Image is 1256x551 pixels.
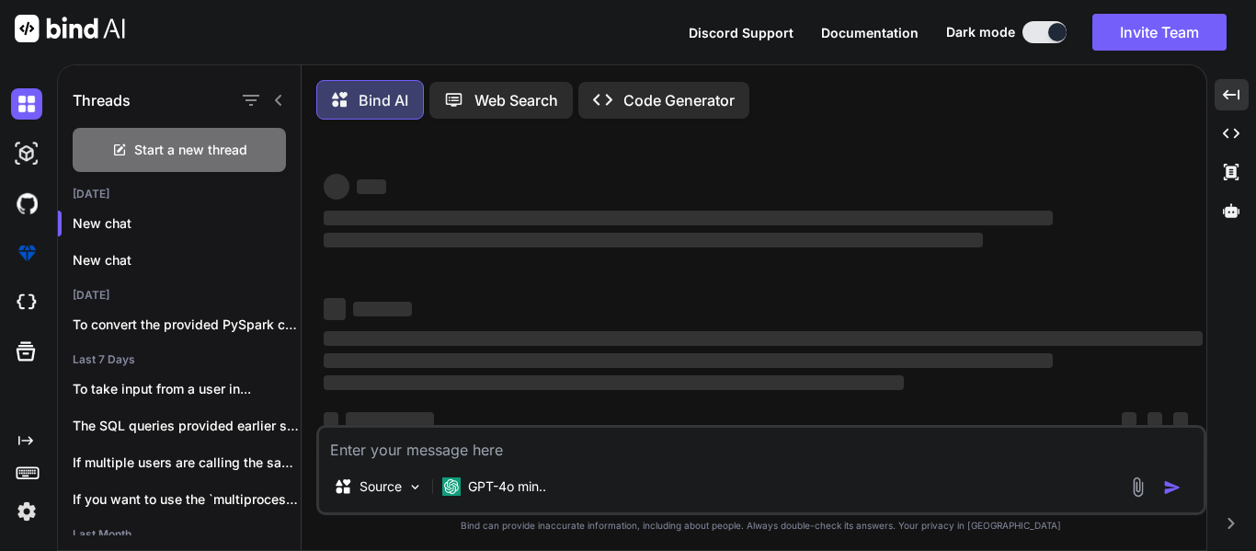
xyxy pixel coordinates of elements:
[73,417,301,435] p: The SQL queries provided earlier should work...
[324,174,349,200] span: ‌
[324,412,338,427] span: ‌
[1122,412,1136,427] span: ‌
[324,211,1053,225] span: ‌
[324,298,346,320] span: ‌
[134,141,247,159] span: Start a new thread
[360,477,402,496] p: Source
[346,412,434,427] span: ‌
[689,25,794,40] span: Discord Support
[821,25,919,40] span: Documentation
[73,89,131,111] h1: Threads
[11,88,42,120] img: darkChat
[11,138,42,169] img: darkAi-studio
[324,375,904,390] span: ‌
[73,453,301,472] p: If multiple users are calling the same...
[324,353,1053,368] span: ‌
[73,214,301,233] p: New chat
[468,477,546,496] p: GPT-4o min..
[324,233,983,247] span: ‌
[73,251,301,270] p: New chat
[58,352,301,367] h2: Last 7 Days
[1148,412,1162,427] span: ‌
[946,23,1015,41] span: Dark mode
[324,331,1203,346] span: ‌
[353,302,412,316] span: ‌
[11,287,42,318] img: cloudideIcon
[58,288,301,303] h2: [DATE]
[623,89,735,111] p: Code Generator
[689,23,794,42] button: Discord Support
[316,519,1206,533] p: Bind can provide inaccurate information, including about people. Always double-check its answers....
[474,89,558,111] p: Web Search
[407,479,423,495] img: Pick Models
[1127,476,1148,498] img: attachment
[1092,14,1227,51] button: Invite Team
[73,380,301,398] p: To take input from a user in...
[11,496,42,527] img: settings
[73,490,301,509] p: If you want to use the `multiprocessing`...
[58,187,301,201] h2: [DATE]
[11,188,42,219] img: githubDark
[1163,478,1182,497] img: icon
[58,527,301,542] h2: Last Month
[442,477,461,496] img: GPT-4o mini
[11,237,42,269] img: premium
[821,23,919,42] button: Documentation
[357,179,386,194] span: ‌
[73,316,301,334] p: To convert the provided PySpark code to ...
[359,89,408,111] p: Bind AI
[15,15,125,42] img: Bind AI
[1173,412,1188,427] span: ‌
